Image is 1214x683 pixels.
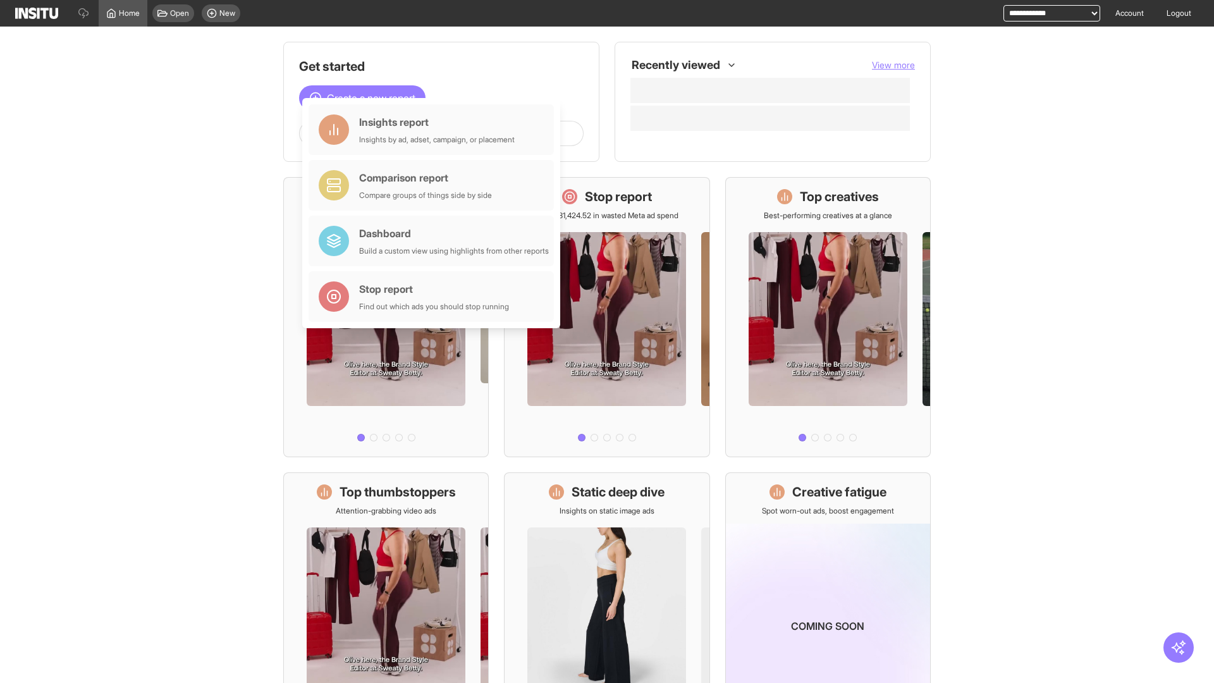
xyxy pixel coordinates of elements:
[359,135,515,145] div: Insights by ad, adset, campaign, or placement
[560,506,654,516] p: Insights on static image ads
[119,8,140,18] span: Home
[336,506,436,516] p: Attention-grabbing video ads
[359,190,492,200] div: Compare groups of things side by side
[340,483,456,501] h1: Top thumbstoppers
[585,188,652,206] h1: Stop report
[359,246,549,256] div: Build a custom view using highlights from other reports
[299,85,426,111] button: Create a new report
[872,59,915,71] button: View more
[764,211,892,221] p: Best-performing creatives at a glance
[299,58,584,75] h1: Get started
[359,281,509,297] div: Stop report
[327,90,415,106] span: Create a new report
[170,8,189,18] span: Open
[359,114,515,130] div: Insights report
[800,188,879,206] h1: Top creatives
[725,177,931,457] a: Top creativesBest-performing creatives at a glance
[219,8,235,18] span: New
[536,211,678,221] p: Save £31,424.52 in wasted Meta ad spend
[15,8,58,19] img: Logo
[872,59,915,70] span: View more
[359,170,492,185] div: Comparison report
[359,226,549,241] div: Dashboard
[359,302,509,312] div: Find out which ads you should stop running
[283,177,489,457] a: What's live nowSee all active ads instantly
[504,177,709,457] a: Stop reportSave £31,424.52 in wasted Meta ad spend
[572,483,665,501] h1: Static deep dive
